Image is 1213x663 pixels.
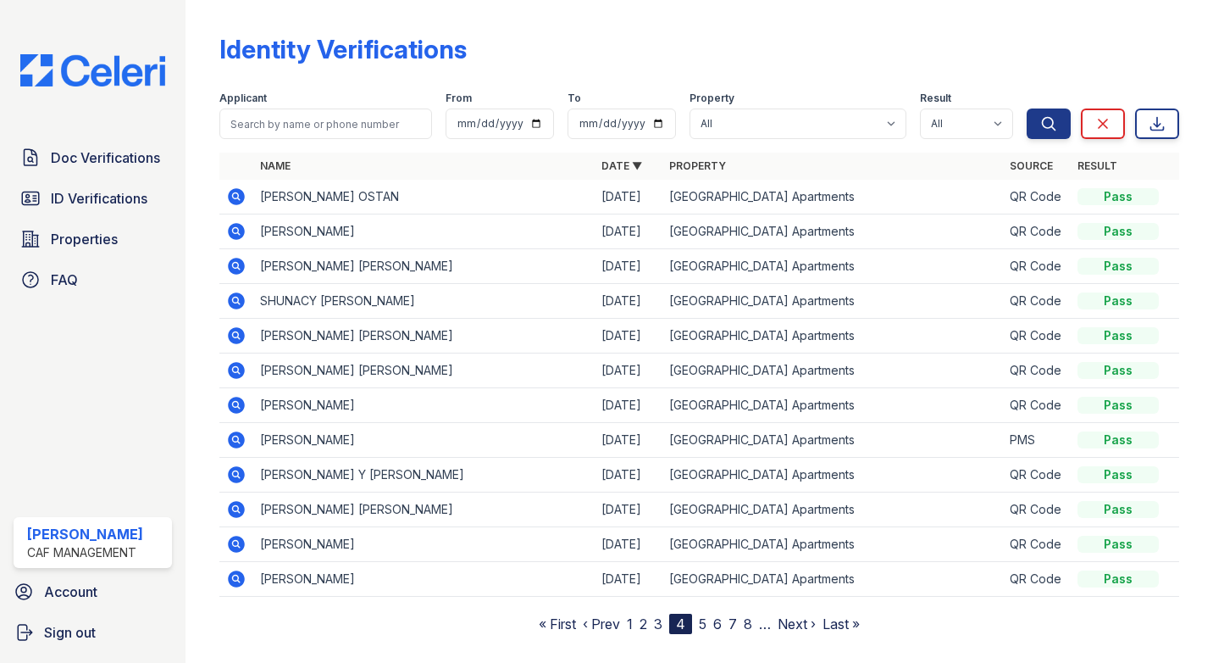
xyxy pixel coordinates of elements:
[44,582,97,602] span: Account
[654,616,662,632] a: 3
[1077,327,1159,344] div: Pass
[1003,527,1071,562] td: QR Code
[1003,284,1071,319] td: QR Code
[662,562,1003,597] td: [GEOGRAPHIC_DATA] Apartments
[1003,180,1071,214] td: QR Code
[51,229,118,249] span: Properties
[1077,188,1159,205] div: Pass
[662,284,1003,319] td: [GEOGRAPHIC_DATA] Apartments
[669,614,692,634] div: 4
[219,34,467,64] div: Identity Verifications
[7,54,179,86] img: CE_Logo_Blue-a8612792a0a2168367f1c8372b55b34899dd931a85d93a1a3d3e32e68fde9ad4.png
[446,92,472,105] label: From
[595,423,662,458] td: [DATE]
[640,616,647,632] a: 2
[1003,423,1071,458] td: PMS
[1003,562,1071,597] td: QR Code
[1077,362,1159,379] div: Pass
[662,180,1003,214] td: [GEOGRAPHIC_DATA] Apartments
[662,388,1003,423] td: [GEOGRAPHIC_DATA] Apartments
[253,527,594,562] td: [PERSON_NAME]
[744,616,752,632] a: 8
[253,249,594,284] td: [PERSON_NAME] [PERSON_NAME]
[595,527,662,562] td: [DATE]
[14,263,172,297] a: FAQ
[539,616,576,632] a: « First
[1077,571,1159,588] div: Pass
[44,622,96,643] span: Sign out
[253,458,594,493] td: [PERSON_NAME] Y [PERSON_NAME]
[253,388,594,423] td: [PERSON_NAME]
[1077,501,1159,518] div: Pass
[728,616,737,632] a: 7
[7,616,179,649] a: Sign out
[595,388,662,423] td: [DATE]
[713,616,722,632] a: 6
[595,249,662,284] td: [DATE]
[699,616,706,632] a: 5
[253,423,594,458] td: [PERSON_NAME]
[1077,536,1159,553] div: Pass
[690,92,734,105] label: Property
[568,92,581,105] label: To
[1003,319,1071,354] td: QR Code
[51,148,160,168] span: Doc Verifications
[253,180,594,214] td: [PERSON_NAME] OSTAN
[253,214,594,249] td: [PERSON_NAME]
[51,270,78,290] span: FAQ
[27,544,143,561] div: CAF Management
[1077,397,1159,414] div: Pass
[595,214,662,249] td: [DATE]
[1003,493,1071,527] td: QR Code
[1003,249,1071,284] td: QR Code
[595,284,662,319] td: [DATE]
[1010,159,1053,172] a: Source
[662,214,1003,249] td: [GEOGRAPHIC_DATA] Apartments
[14,141,172,175] a: Doc Verifications
[759,614,771,634] span: …
[662,423,1003,458] td: [GEOGRAPHIC_DATA] Apartments
[778,616,816,632] a: Next ›
[595,319,662,354] td: [DATE]
[669,159,726,172] a: Property
[595,562,662,597] td: [DATE]
[253,284,594,319] td: SHUNACY [PERSON_NAME]
[627,616,633,632] a: 1
[253,562,594,597] td: [PERSON_NAME]
[1003,214,1071,249] td: QR Code
[1077,159,1117,172] a: Result
[260,159,291,172] a: Name
[1003,458,1071,493] td: QR Code
[595,354,662,388] td: [DATE]
[1077,292,1159,309] div: Pass
[14,181,172,215] a: ID Verifications
[1077,466,1159,483] div: Pass
[595,493,662,527] td: [DATE]
[662,458,1003,493] td: [GEOGRAPHIC_DATA] Apartments
[595,180,662,214] td: [DATE]
[253,319,594,354] td: [PERSON_NAME] [PERSON_NAME]
[920,92,951,105] label: Result
[1077,258,1159,275] div: Pass
[583,616,620,632] a: ‹ Prev
[14,222,172,256] a: Properties
[253,354,594,388] td: [PERSON_NAME] [PERSON_NAME]
[27,524,143,544] div: [PERSON_NAME]
[662,319,1003,354] td: [GEOGRAPHIC_DATA] Apartments
[7,575,179,609] a: Account
[823,616,860,632] a: Last »
[662,493,1003,527] td: [GEOGRAPHIC_DATA] Apartments
[51,188,147,209] span: ID Verifications
[253,493,594,527] td: [PERSON_NAME] [PERSON_NAME]
[662,249,1003,284] td: [GEOGRAPHIC_DATA] Apartments
[1003,354,1071,388] td: QR Code
[1077,432,1159,448] div: Pass
[219,92,267,105] label: Applicant
[662,354,1003,388] td: [GEOGRAPHIC_DATA] Apartments
[219,109,432,139] input: Search by name or phone number
[1077,223,1159,240] div: Pass
[1003,388,1071,423] td: QR Code
[595,458,662,493] td: [DATE]
[662,527,1003,562] td: [GEOGRAPHIC_DATA] Apartments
